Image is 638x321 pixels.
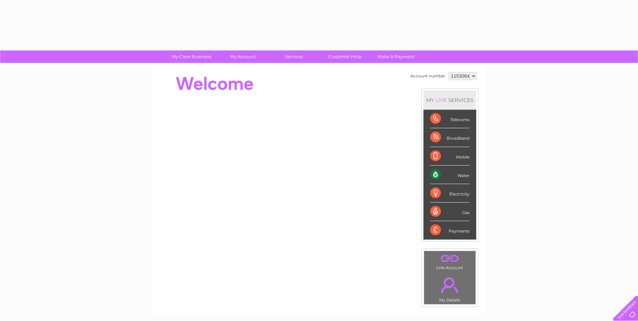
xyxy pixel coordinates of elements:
a: Customer Help [317,50,373,63]
a: . [426,273,474,297]
div: MY SERVICES [423,91,476,110]
a: My Clear Business [164,50,219,63]
a: Make A Payment [368,50,424,63]
div: Electricity [430,184,470,203]
div: Payments [430,221,470,239]
a: My Account [215,50,270,63]
td: My Details [424,272,476,305]
div: Gas [430,203,470,221]
div: Broadband [430,128,470,147]
a: . [426,253,474,264]
div: Mobile [430,147,470,166]
div: Water [430,166,470,184]
a: Services [266,50,322,63]
td: Link Account [424,251,476,272]
div: Telecoms [430,110,470,128]
div: LIVE [434,97,448,103]
td: Account number [409,70,447,82]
